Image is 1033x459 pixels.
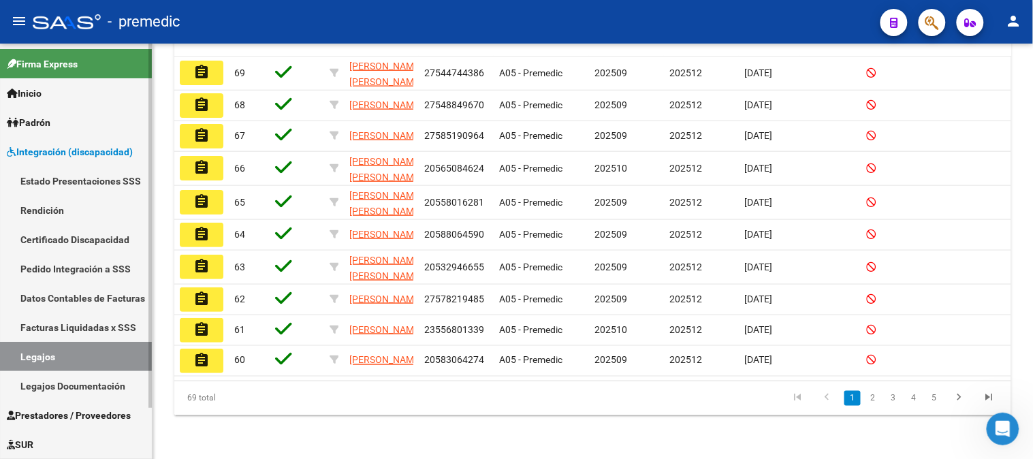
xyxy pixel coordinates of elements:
[744,294,772,304] span: [DATE]
[594,294,627,304] span: 202509
[49,30,261,73] div: pero si se tratara de un mismo pretador con periodos diferentes
[234,324,245,335] span: 61
[7,86,42,101] span: Inicio
[744,355,772,366] span: [DATE]
[39,10,61,32] img: Profile image for Fin
[193,226,210,242] mat-icon: assignment
[594,197,627,208] span: 202509
[904,387,924,410] li: page 4
[744,163,772,174] span: [DATE]
[744,130,772,141] span: [DATE]
[60,38,251,65] div: pero si se tratara de un mismo pretador con periodos diferentes
[926,391,942,406] a: 5
[349,355,422,366] span: [PERSON_NAME]
[349,130,422,141] span: [PERSON_NAME]
[424,130,484,141] span: 27585190964
[349,99,422,110] span: [PERSON_NAME]
[976,391,1002,406] a: go to last page
[11,115,223,225] div: Solo se puede agregar un prestador con un periodo habilitado para un mismo cuil (legajo).Son mejo...
[594,163,627,174] span: 202510
[499,229,562,240] span: A05 - Premedic
[193,352,210,368] mat-icon: assignment
[174,381,339,415] div: 69 total
[499,324,562,335] span: A05 - Premedic
[424,163,484,174] span: 20565084624
[349,61,422,87] span: [PERSON_NAME] [PERSON_NAME]
[21,355,32,366] button: Adjuntar un archivo
[11,298,168,328] div: que tengas [PERSON_NAME][PERSON_NAME] • Hace 21h
[784,391,810,406] a: go to first page
[499,294,562,304] span: A05 - Premedic
[863,387,883,410] li: page 2
[499,262,562,272] span: A05 - Premedic
[842,387,863,410] li: page 1
[86,355,97,366] button: Start recording
[814,391,840,406] a: go to previous page
[7,57,78,72] span: Firma Express
[11,74,261,115] div: Florencia dice…
[11,298,261,358] div: Ludmila dice…
[499,130,562,141] span: A05 - Premedic
[234,229,245,240] span: 64
[7,144,133,159] span: Integración (discapacidad)
[22,123,212,217] div: Solo se puede agregar un prestador con un periodo habilitado para un mismo cuil (legajo). Son mej...
[7,437,33,452] span: SUR
[9,8,35,34] button: go back
[234,197,245,208] span: 65
[865,391,881,406] a: 2
[424,197,484,208] span: 20558016281
[744,197,772,208] span: [DATE]
[349,255,422,281] span: [PERSON_NAME] [PERSON_NAME]
[193,193,210,210] mat-icon: assignment
[66,16,209,37] p: El equipo también puede ayudar
[234,294,245,304] span: 62
[883,387,904,410] li: page 3
[11,115,261,236] div: Ludmila dice…
[906,391,922,406] a: 4
[234,163,245,174] span: 66
[499,163,562,174] span: A05 - Premedic
[499,99,562,110] span: A05 - Premedic
[424,355,484,366] span: 20583064274
[234,262,245,272] span: 63
[7,115,50,130] span: Padrón
[11,13,27,29] mat-icon: menu
[669,262,702,272] span: 202512
[744,262,772,272] span: [DATE]
[193,159,210,176] mat-icon: assignment
[234,99,245,110] span: 68
[234,355,245,366] span: 60
[594,99,627,110] span: 202509
[7,408,131,423] span: Prestadores / Proveedores
[349,324,422,335] span: [PERSON_NAME]
[205,236,261,266] div: gracias
[885,391,902,406] a: 3
[193,258,210,274] mat-icon: assignment
[234,349,255,371] button: Enviar un mensaje…
[499,67,562,78] span: A05 - Premedic
[594,229,627,240] span: 202509
[947,391,972,406] a: go to next page
[213,8,239,34] button: Inicio
[65,355,76,366] button: Selector de gif
[669,197,702,208] span: 202512
[669,67,702,78] span: 202512
[43,355,54,366] button: Selector de emoji
[349,229,422,240] span: [PERSON_NAME]
[349,190,422,217] span: [PERSON_NAME] [PERSON_NAME]
[22,306,157,320] div: que tengas [PERSON_NAME]
[924,387,944,410] li: page 5
[234,67,245,78] span: 69
[499,197,562,208] span: A05 - Premedic
[669,130,702,141] span: 202512
[594,130,627,141] span: 202509
[11,30,261,74] div: Florencia dice…
[744,67,772,78] span: [DATE]
[669,294,702,304] span: 202512
[669,99,702,110] span: 202512
[594,67,627,78] span: 202509
[424,229,484,240] span: 20588064590
[235,74,261,104] div: ?
[669,229,702,240] span: 202512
